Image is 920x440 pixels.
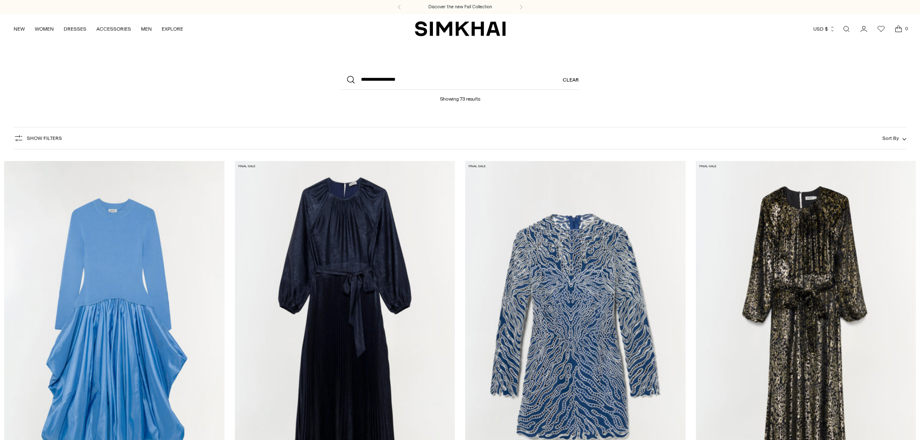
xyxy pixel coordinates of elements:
[855,21,872,37] a: Go to the account page
[903,25,910,32] span: 0
[141,20,152,38] a: MEN
[873,21,889,37] a: Wishlist
[882,134,906,143] button: Sort By
[415,21,506,37] a: SIMKHAI
[27,135,62,141] span: Show Filters
[440,90,480,102] h1: Showing 73 results
[813,20,835,38] button: USD $
[64,20,86,38] a: DRESSES
[14,20,25,38] a: NEW
[162,20,183,38] a: EXPLORE
[341,70,361,90] button: Search
[14,132,62,145] button: Show Filters
[563,70,579,90] a: Clear
[428,4,492,10] a: Discover the new Fall Collection
[838,21,855,37] a: Open search modal
[96,20,131,38] a: ACCESSORIES
[35,20,54,38] a: WOMEN
[890,21,907,37] a: Open cart modal
[882,135,899,141] span: Sort By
